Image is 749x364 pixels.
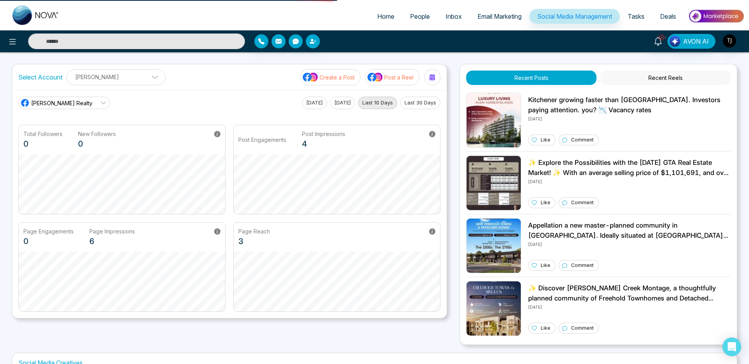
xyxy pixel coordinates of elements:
p: Post Impressions [302,130,345,138]
img: social-media-icon [303,72,318,82]
button: Last 10 Days [358,97,397,109]
span: 10+ [658,34,665,41]
a: Tasks [620,9,652,24]
div: Open Intercom Messenger [722,337,741,356]
img: social-media-icon [367,72,383,82]
button: [DATE] [330,97,355,109]
p: Post Engagements [238,136,286,144]
p: ✨ Explore the Possibilities with the [DATE] GTA Real Estate Market! ✨ With an average selling pri... [528,158,731,178]
span: Deals [660,12,676,20]
button: AVON AI [667,34,715,49]
span: People [410,12,430,20]
p: New Followers [78,130,116,138]
img: Unable to load img. [466,155,521,210]
p: Post a Reel [384,73,414,81]
p: Like [541,325,550,332]
p: ✨ Discover [PERSON_NAME] Creek Montage, a thoughtfully planned community of Freehold Townhomes an... [528,283,731,303]
button: Last 30 Days [400,97,440,109]
span: Home [377,12,394,20]
a: Home [369,9,402,24]
img: Nova CRM Logo [12,5,59,25]
span: [PERSON_NAME] Realty [31,99,92,107]
p: Page Engagements [23,227,74,235]
p: [DATE] [528,303,731,310]
p: [DATE] [528,115,731,122]
button: social-media-iconPost a Reel [365,69,419,85]
p: Page Reach [238,227,270,235]
span: AVON AI [683,37,709,46]
p: Total Followers [23,130,62,138]
button: [DATE] [302,97,327,109]
p: Kitchener growing faster than [GEOGRAPHIC_DATA]. Investors paying attention. you? 📉 Vacancy rates [528,95,731,115]
img: Unable to load img. [466,218,521,273]
a: People [402,9,438,24]
button: Recent Posts [466,71,596,85]
p: Comment [571,325,594,332]
p: 4 [302,138,345,150]
a: Email Marketing [470,9,529,24]
p: Comment [571,262,594,269]
img: Lead Flow [669,36,680,47]
span: Tasks [628,12,644,20]
button: Recent Reels [600,71,731,85]
p: Like [541,262,550,269]
span: Inbox [445,12,462,20]
p: Comment [571,136,594,143]
p: Create a Post [319,73,355,81]
span: Social Media Management [537,12,612,20]
a: Deals [652,9,684,24]
p: Like [541,199,550,206]
p: Like [541,136,550,143]
a: 10+ [649,34,667,48]
p: Appellation a new master-planned community in [GEOGRAPHIC_DATA]. Ideally situated at [GEOGRAPHIC_... [528,221,731,240]
p: 3 [238,235,270,247]
a: Inbox [438,9,470,24]
a: Social Media Management [529,9,620,24]
p: 0 [23,235,74,247]
p: Comment [571,199,594,206]
p: 6 [89,235,135,247]
img: Unable to load img. [466,281,521,336]
p: [DATE] [528,240,731,247]
span: Email Marketing [477,12,522,20]
img: Unable to load img. [466,93,521,148]
p: 0 [23,138,62,150]
p: [DATE] [528,178,731,185]
button: social-media-iconCreate a Post [300,69,360,85]
img: Market-place.gif [688,7,744,25]
img: User Avatar [723,34,736,48]
p: 0 [78,138,116,150]
p: [PERSON_NAME] [71,71,161,83]
p: Page Impressions [89,227,135,235]
label: Select Account [18,72,62,82]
